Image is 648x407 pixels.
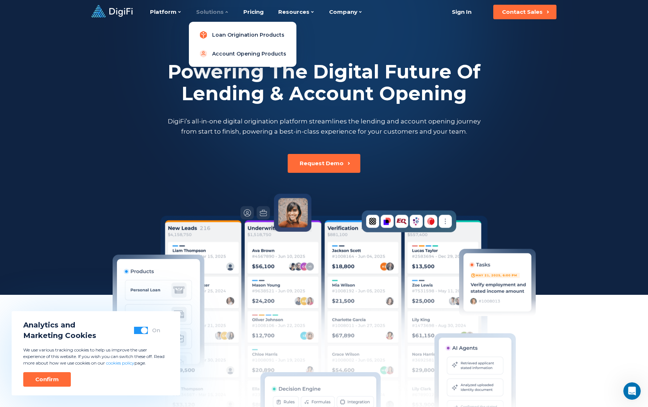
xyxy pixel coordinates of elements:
[443,5,480,19] a: Sign In
[166,61,482,105] h2: Powering The Digital Future Of Lending & Account Opening
[106,360,134,366] a: cookies policy
[35,376,59,383] div: Confirm
[23,347,169,366] p: We use various tracking cookies to help us improve the user experience of this website. If you wi...
[23,372,71,387] button: Confirm
[493,5,556,19] button: Contact Sales
[23,320,96,330] span: Analytics and
[195,28,291,42] a: Loan Origination Products
[300,160,344,167] div: Request Demo
[23,330,96,341] span: Marketing Cookies
[166,116,482,137] p: DigiFi’s all-in-one digital origination platform streamlines the lending and account opening jour...
[152,327,160,334] div: On
[502,8,543,16] div: Contact Sales
[623,382,641,400] iframe: Intercom live chat
[288,154,360,173] button: Request Demo
[195,46,291,61] a: Account Opening Products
